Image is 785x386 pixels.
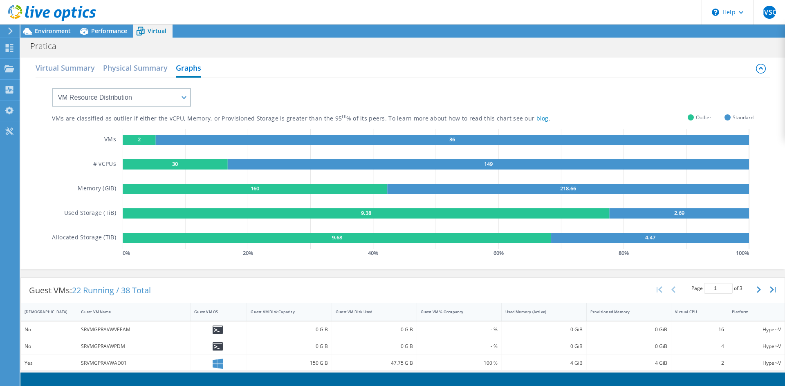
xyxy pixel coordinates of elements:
div: Guest VM % Occupancy [421,309,488,315]
div: SRVMGPRAVWAD01 [81,359,186,368]
input: jump to page [704,283,733,294]
div: SRVMGPRAVWVEEAM [81,325,186,334]
h5: Allocated Storage (TiB) [52,233,116,243]
sup: th [342,114,346,119]
svg: \n [712,9,719,16]
div: 0 GiB [336,325,413,334]
div: 0 GiB [590,342,668,351]
span: Outlier [696,113,711,122]
div: Hyper-V [732,359,781,368]
span: Virtual [148,27,166,35]
text: 4.47 [645,234,655,241]
text: 60 % [493,249,504,257]
div: [DEMOGRAPHIC_DATA] [25,309,63,315]
div: 2 [675,359,724,368]
span: Standard [733,113,754,122]
div: Guest VM Name [81,309,177,315]
div: Platform [732,309,771,315]
div: 100 % [421,359,498,368]
div: 0 GiB [251,325,328,334]
div: Yes [25,359,73,368]
text: 100 % [736,249,749,257]
div: 0 GiB [505,325,583,334]
div: 47.75 GiB [336,359,413,368]
div: SRVMGPRAVWPDM [81,342,186,351]
div: 16 [675,325,724,334]
div: 150 GiB [251,359,328,368]
div: Guest VMs: [21,278,159,303]
h5: Used Storage (TiB) [64,208,116,219]
text: 149 [484,160,493,167]
text: 2 [138,136,141,143]
div: No [25,325,73,334]
span: JVSC [763,6,776,19]
div: 4 [675,342,724,351]
a: blog [536,114,549,122]
text: 9.68 [332,234,342,241]
text: 30 [172,160,178,167]
text: 40 % [368,249,378,257]
text: 80 % [619,249,629,257]
div: - % [421,325,498,334]
div: Guest VM Disk Used [336,309,403,315]
h5: VMs [104,135,116,145]
div: 4 GiB [590,359,668,368]
div: Hyper-V [732,342,781,351]
div: Hyper-V [732,325,781,334]
text: 2.69 [674,209,684,216]
div: 4 GiB [505,359,583,368]
div: VMs are classified as outlier if either the vCPU, Memory, or Provisioned Storage is greater than ... [52,115,591,123]
text: 218.66 [560,185,576,192]
div: No [25,342,73,351]
text: 9.38 [361,209,371,216]
span: 3 [740,285,742,292]
span: Performance [91,27,127,35]
text: 160 [251,185,259,192]
h2: Physical Summary [103,60,168,76]
text: 20 % [243,249,253,257]
h1: Pratica [27,42,69,51]
div: Provisioned Memory [590,309,658,315]
h2: Virtual Summary [36,60,95,76]
div: 0 GiB [505,342,583,351]
svg: GaugeChartPercentageAxisTexta [123,249,754,257]
div: 0 GiB [336,342,413,351]
div: 0 GiB [590,325,668,334]
text: 36 [449,136,455,143]
div: 0 GiB [251,342,328,351]
div: Virtual CPU [675,309,714,315]
h2: Graphs [176,60,201,78]
span: Environment [35,27,71,35]
div: - % [421,342,498,351]
span: 22 Running / 38 Total [72,285,151,296]
div: Used Memory (Active) [505,309,573,315]
h5: # vCPUs [93,159,116,170]
span: Page of [691,283,742,294]
h5: Memory (GiB) [78,184,116,194]
div: Guest VM OS [194,309,233,315]
div: Guest VM Disk Capacity [251,309,318,315]
text: 0 % [123,249,130,257]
